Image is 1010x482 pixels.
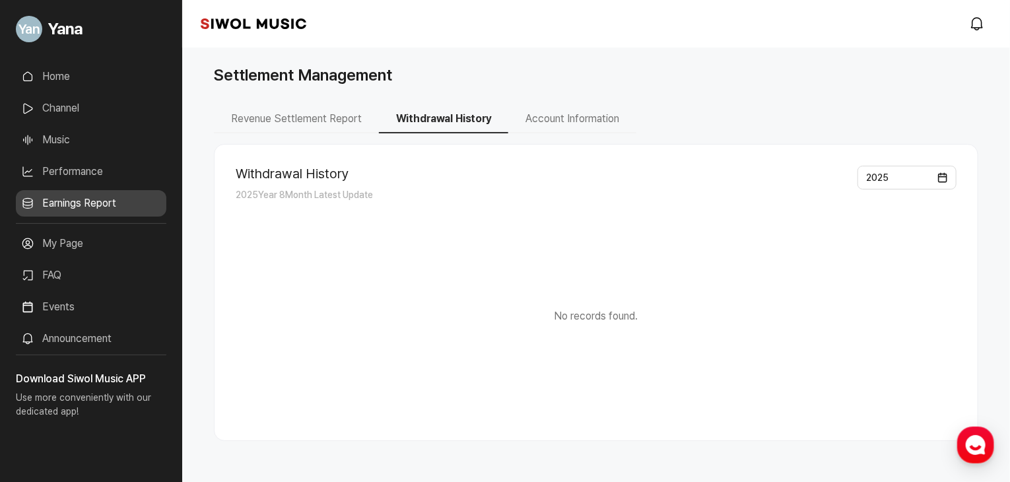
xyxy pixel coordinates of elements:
a: Go to My Profile [16,11,166,48]
a: Withdrawal History [379,112,508,125]
p: Use more conveniently with our dedicated app! [16,387,166,429]
a: Events [16,294,166,320]
a: Home [16,63,166,90]
p: No records found. [236,308,957,324]
button: Withdrawal History [379,106,508,133]
button: Revenue Settlement Report [214,106,379,133]
a: Revenue Settlement Report [214,112,379,125]
a: Account Information [508,112,636,125]
a: Earnings Report [16,190,166,217]
a: My Page [16,230,166,257]
a: Messages [87,372,170,405]
a: modal.notifications [965,11,992,37]
a: FAQ [16,262,166,289]
button: Account Information [508,106,636,133]
a: Settings [170,372,253,405]
a: Channel [16,95,166,121]
span: Messages [110,393,149,403]
button: 2025 [858,166,957,189]
a: Performance [16,158,166,185]
a: Announcement [16,326,166,352]
span: 2025 [866,172,889,183]
span: 2025 Year 8 Month Latest Update [236,189,373,200]
span: Yana [48,17,83,41]
h2: Withdrawal History [236,166,368,182]
a: Music [16,127,166,153]
span: Settings [195,392,228,403]
h3: Download Siwol Music APP [16,371,166,387]
span: Home [34,392,57,403]
a: Home [4,372,87,405]
h1: Settlement Management [214,63,392,87]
